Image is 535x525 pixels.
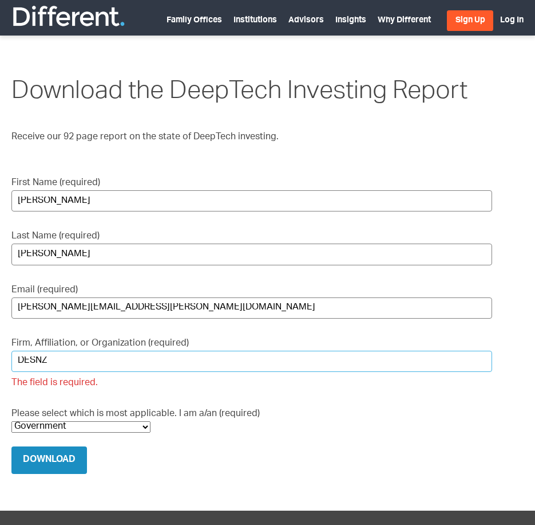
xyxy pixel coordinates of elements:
[11,297,492,319] input: Email (required)
[167,17,222,25] a: Family Offices
[11,5,126,28] img: Different Funds
[447,10,493,31] a: Sign Up
[288,17,324,25] a: Advisors
[500,17,524,25] a: Log In
[11,177,492,211] label: First Name (required)
[11,351,492,372] input: Firm, Affiliation, or Organization (required)
[11,408,492,433] label: Please select which is most applicable. I am a/an (required)
[11,230,492,265] label: Last Name (required)
[233,17,277,25] a: Institutions
[11,337,492,390] label: Firm, Affiliation, or Organization (required)
[11,446,87,474] input: Download
[11,244,492,265] input: Last Name (required)
[11,190,492,211] input: First Name (required)
[335,17,366,25] a: Insights
[11,76,492,110] h1: Download the DeepTech Investing Report
[11,421,150,433] select: Please select which is most applicable. I am a/an (required)
[11,131,492,144] p: Receive our 92 page report on the state of DeepTech investing.
[11,177,492,474] form: Contact form
[378,17,431,25] a: Why Different
[11,284,492,319] label: Email (required)
[11,377,492,390] span: The field is required.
